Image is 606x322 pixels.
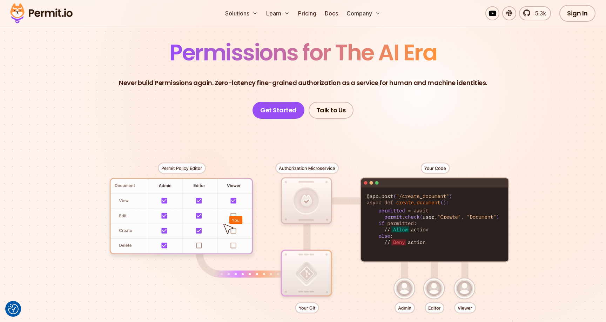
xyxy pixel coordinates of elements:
button: Learn [263,6,292,20]
button: Consent Preferences [8,304,19,314]
span: 5.3k [531,9,546,18]
img: Revisit consent button [8,304,19,314]
a: 5.3k [519,6,551,20]
img: Permit logo [7,1,76,25]
span: Permissions for The AI Era [169,37,437,68]
a: Talk to Us [309,102,353,119]
a: Get Started [252,102,304,119]
p: Never build Permissions again. Zero-latency fine-grained authorization as a service for human and... [119,78,487,88]
button: Company [344,6,383,20]
a: Sign In [559,5,595,22]
button: Solutions [222,6,261,20]
a: Docs [322,6,341,20]
a: Pricing [295,6,319,20]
